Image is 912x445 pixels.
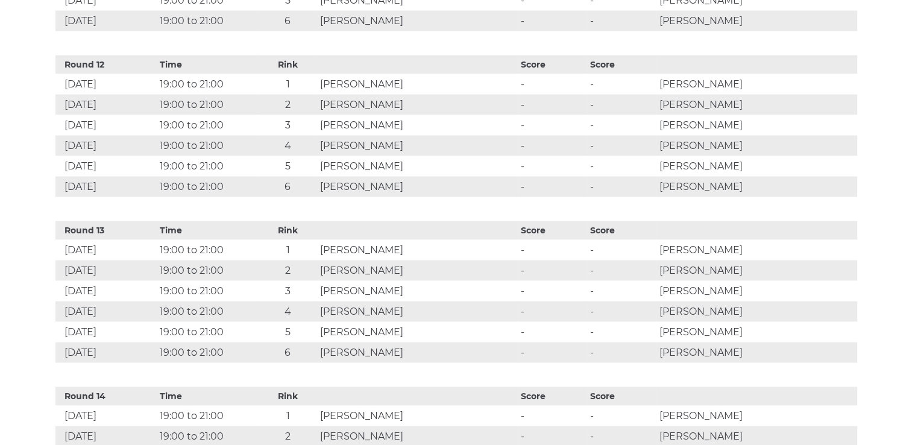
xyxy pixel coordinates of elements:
[157,115,259,136] td: 19:00 to 21:00
[317,156,518,177] td: [PERSON_NAME]
[317,115,518,136] td: [PERSON_NAME]
[587,301,656,322] td: -
[518,115,587,136] td: -
[656,281,857,301] td: [PERSON_NAME]
[55,342,157,363] td: [DATE]
[157,240,259,260] td: 19:00 to 21:00
[656,156,857,177] td: [PERSON_NAME]
[587,260,656,281] td: -
[317,281,518,301] td: [PERSON_NAME]
[259,11,317,31] td: 6
[518,156,587,177] td: -
[518,322,587,342] td: -
[317,240,518,260] td: [PERSON_NAME]
[518,301,587,322] td: -
[317,11,518,31] td: [PERSON_NAME]
[656,74,857,95] td: [PERSON_NAME]
[518,136,587,156] td: -
[587,406,656,426] td: -
[55,240,157,260] td: [DATE]
[157,387,259,406] th: Time
[259,322,317,342] td: 5
[55,260,157,281] td: [DATE]
[157,281,259,301] td: 19:00 to 21:00
[317,342,518,363] td: [PERSON_NAME]
[518,387,587,406] th: Score
[55,55,157,74] th: Round 12
[656,301,857,322] td: [PERSON_NAME]
[259,387,317,406] th: Rink
[656,115,857,136] td: [PERSON_NAME]
[259,342,317,363] td: 6
[55,136,157,156] td: [DATE]
[55,322,157,342] td: [DATE]
[518,406,587,426] td: -
[656,322,857,342] td: [PERSON_NAME]
[587,221,656,240] th: Score
[656,406,857,426] td: [PERSON_NAME]
[259,156,317,177] td: 5
[656,177,857,197] td: [PERSON_NAME]
[317,301,518,322] td: [PERSON_NAME]
[259,136,317,156] td: 4
[157,136,259,156] td: 19:00 to 21:00
[587,74,656,95] td: -
[518,11,587,31] td: -
[317,74,518,95] td: [PERSON_NAME]
[55,221,157,240] th: Round 13
[55,74,157,95] td: [DATE]
[55,281,157,301] td: [DATE]
[518,281,587,301] td: -
[157,406,259,426] td: 19:00 to 21:00
[656,11,857,31] td: [PERSON_NAME]
[157,221,259,240] th: Time
[157,156,259,177] td: 19:00 to 21:00
[317,95,518,115] td: [PERSON_NAME]
[157,301,259,322] td: 19:00 to 21:00
[518,177,587,197] td: -
[587,322,656,342] td: -
[259,55,317,74] th: Rink
[518,74,587,95] td: -
[587,156,656,177] td: -
[157,11,259,31] td: 19:00 to 21:00
[317,136,518,156] td: [PERSON_NAME]
[55,95,157,115] td: [DATE]
[587,95,656,115] td: -
[317,322,518,342] td: [PERSON_NAME]
[656,136,857,156] td: [PERSON_NAME]
[587,11,656,31] td: -
[587,177,656,197] td: -
[518,342,587,363] td: -
[157,74,259,95] td: 19:00 to 21:00
[518,260,587,281] td: -
[587,281,656,301] td: -
[587,136,656,156] td: -
[587,55,656,74] th: Score
[317,406,518,426] td: [PERSON_NAME]
[259,301,317,322] td: 4
[259,281,317,301] td: 3
[518,55,587,74] th: Score
[259,115,317,136] td: 3
[587,387,656,406] th: Score
[55,301,157,322] td: [DATE]
[587,115,656,136] td: -
[259,177,317,197] td: 6
[55,156,157,177] td: [DATE]
[259,260,317,281] td: 2
[587,342,656,363] td: -
[656,342,857,363] td: [PERSON_NAME]
[259,406,317,426] td: 1
[55,115,157,136] td: [DATE]
[518,221,587,240] th: Score
[656,260,857,281] td: [PERSON_NAME]
[656,95,857,115] td: [PERSON_NAME]
[518,240,587,260] td: -
[259,74,317,95] td: 1
[55,387,157,406] th: Round 14
[259,240,317,260] td: 1
[157,322,259,342] td: 19:00 to 21:00
[317,177,518,197] td: [PERSON_NAME]
[518,95,587,115] td: -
